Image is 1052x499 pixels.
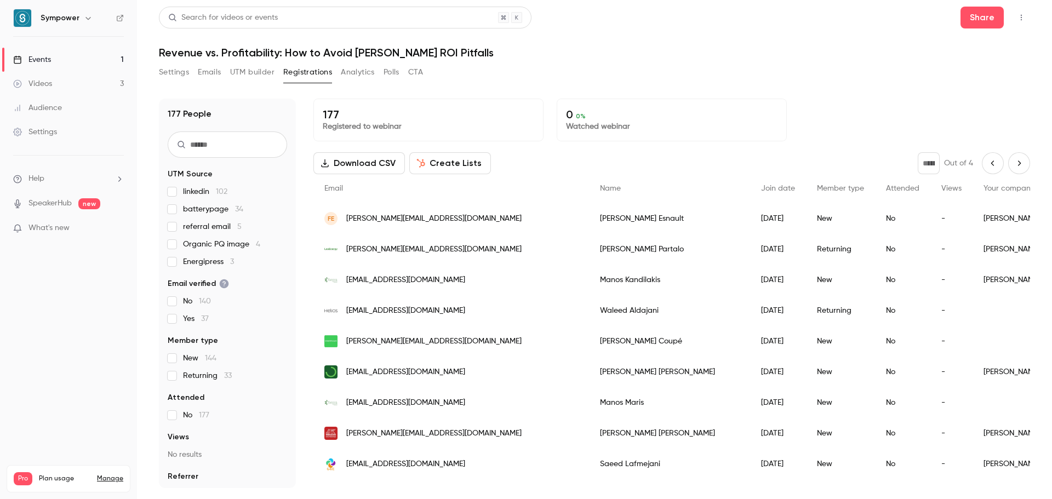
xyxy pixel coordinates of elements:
[328,214,334,223] span: FE
[324,243,338,256] img: lexenergy.se
[168,392,204,403] span: Attended
[875,234,930,265] div: No
[806,449,875,479] div: New
[589,265,750,295] div: Manos Kandilakis
[589,295,750,326] div: Waleed Aldajani
[875,357,930,387] div: No
[806,234,875,265] div: Returning
[13,78,52,89] div: Videos
[13,127,57,137] div: Settings
[183,296,211,307] span: No
[224,372,232,380] span: 33
[323,108,534,121] p: 177
[875,203,930,234] div: No
[930,357,973,387] div: -
[13,54,51,65] div: Events
[886,185,919,192] span: Attended
[930,387,973,418] div: -
[199,411,209,419] span: 177
[806,265,875,295] div: New
[230,64,275,81] button: UTM builder
[1008,152,1030,174] button: Next page
[183,256,234,267] span: Energipress
[589,326,750,357] div: [PERSON_NAME] Coupé
[576,112,586,120] span: 0 %
[346,397,465,409] span: [EMAIL_ADDRESS][DOMAIN_NAME]
[875,418,930,449] div: No
[960,7,1004,28] button: Share
[589,449,750,479] div: Saeed Lafmejani
[313,152,405,174] button: Download CSV
[930,418,973,449] div: -
[346,213,522,225] span: [PERSON_NAME][EMAIL_ADDRESS][DOMAIN_NAME]
[97,474,123,483] a: Manage
[183,204,243,215] span: batterypage
[346,428,522,439] span: [PERSON_NAME][EMAIL_ADDRESS][DOMAIN_NAME]
[28,173,44,185] span: Help
[111,223,124,233] iframe: Noticeable Trigger
[168,12,278,24] div: Search for videos or events
[235,205,243,213] span: 34
[750,203,806,234] div: [DATE]
[341,64,375,81] button: Analytics
[600,185,621,192] span: Name
[168,432,189,443] span: Views
[875,295,930,326] div: No
[875,265,930,295] div: No
[205,354,216,362] span: 144
[761,185,795,192] span: Join date
[183,410,209,421] span: No
[168,278,229,289] span: Email verified
[930,203,973,234] div: -
[806,387,875,418] div: New
[930,449,973,479] div: -
[216,188,227,196] span: 102
[183,370,232,381] span: Returning
[409,152,491,174] button: Create Lists
[750,234,806,265] div: [DATE]
[750,418,806,449] div: [DATE]
[324,427,338,440] img: generali.com
[198,64,221,81] button: Emails
[750,326,806,357] div: [DATE]
[28,222,70,234] span: What's new
[324,273,338,286] img: tierra.gr
[324,185,343,192] span: Email
[346,458,465,470] span: [EMAIL_ADDRESS][DOMAIN_NAME]
[750,295,806,326] div: [DATE]
[237,223,242,231] span: 5
[589,234,750,265] div: [PERSON_NAME] Partalo
[589,357,750,387] div: [PERSON_NAME] [PERSON_NAME]
[346,305,465,317] span: [EMAIL_ADDRESS][DOMAIN_NAME]
[750,357,806,387] div: [DATE]
[566,121,777,132] p: Watched webinar
[28,198,72,209] a: SpeakerHub
[14,472,32,485] span: Pro
[875,387,930,418] div: No
[199,297,211,305] span: 140
[566,108,777,121] p: 0
[875,326,930,357] div: No
[408,64,423,81] button: CTA
[589,203,750,234] div: [PERSON_NAME] Esnault
[183,353,216,364] span: New
[183,313,209,324] span: Yes
[324,304,338,317] img: heliosnordic.com
[168,107,211,121] h1: 177 People
[159,46,1030,59] h1: Revenue vs. Profitability: How to Avoid [PERSON_NAME] ROI Pitfalls
[13,102,62,113] div: Audience
[944,158,973,169] p: Out of 4
[384,64,399,81] button: Polls
[875,449,930,479] div: No
[806,326,875,357] div: New
[930,295,973,326] div: -
[324,365,338,378] img: obton.com
[324,396,338,409] img: tierra.gr
[183,239,260,250] span: Organic PQ image
[41,13,79,24] h6: Sympower
[930,265,973,295] div: -
[14,9,31,27] img: Sympower
[323,121,534,132] p: Registered to webinar
[930,234,973,265] div: -
[346,274,465,286] span: [EMAIL_ADDRESS][DOMAIN_NAME]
